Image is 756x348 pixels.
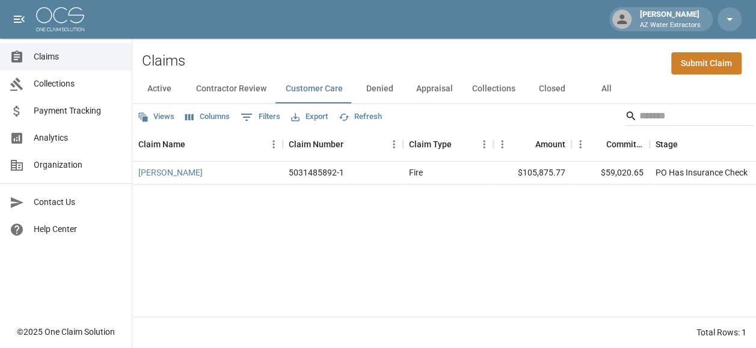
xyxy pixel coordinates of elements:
[385,135,403,153] button: Menu
[625,106,754,128] div: Search
[640,20,701,31] p: AZ Water Extractors
[289,166,344,179] div: 5031485892-1
[571,127,650,161] div: Committed Amount
[571,135,589,153] button: Menu
[132,127,283,161] div: Claim Name
[493,135,511,153] button: Menu
[493,162,571,185] div: $105,875.77
[671,52,742,75] a: Submit Claim
[656,166,748,179] div: PO Has Insurance Check
[409,166,423,179] div: Fire
[36,7,84,31] img: ocs-logo-white-transparent.png
[276,75,352,103] button: Customer Care
[463,75,525,103] button: Collections
[185,136,202,153] button: Sort
[352,75,407,103] button: Denied
[288,108,331,126] button: Export
[34,159,122,171] span: Organization
[132,75,186,103] button: Active
[186,75,276,103] button: Contractor Review
[34,78,122,90] span: Collections
[17,326,115,338] div: © 2025 One Claim Solution
[34,223,122,236] span: Help Center
[696,326,746,338] div: Total Rows: 1
[571,162,650,185] div: $59,020.65
[34,196,122,209] span: Contact Us
[493,127,571,161] div: Amount
[535,127,565,161] div: Amount
[135,108,177,126] button: Views
[452,136,469,153] button: Sort
[265,135,283,153] button: Menu
[336,108,385,126] button: Refresh
[475,135,493,153] button: Menu
[403,127,493,161] div: Claim Type
[7,7,31,31] button: open drawer
[606,127,644,161] div: Committed Amount
[283,127,403,161] div: Claim Number
[343,136,360,153] button: Sort
[589,136,606,153] button: Sort
[409,127,452,161] div: Claim Type
[238,108,283,127] button: Show filters
[138,166,203,179] a: [PERSON_NAME]
[142,52,185,70] h2: Claims
[34,105,122,117] span: Payment Tracking
[678,136,695,153] button: Sort
[579,75,633,103] button: All
[138,127,185,161] div: Claim Name
[518,136,535,153] button: Sort
[34,50,122,63] span: Claims
[635,8,705,30] div: [PERSON_NAME]
[289,127,343,161] div: Claim Number
[525,75,579,103] button: Closed
[34,132,122,144] span: Analytics
[182,108,233,126] button: Select columns
[656,127,678,161] div: Stage
[407,75,463,103] button: Appraisal
[132,75,756,103] div: dynamic tabs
